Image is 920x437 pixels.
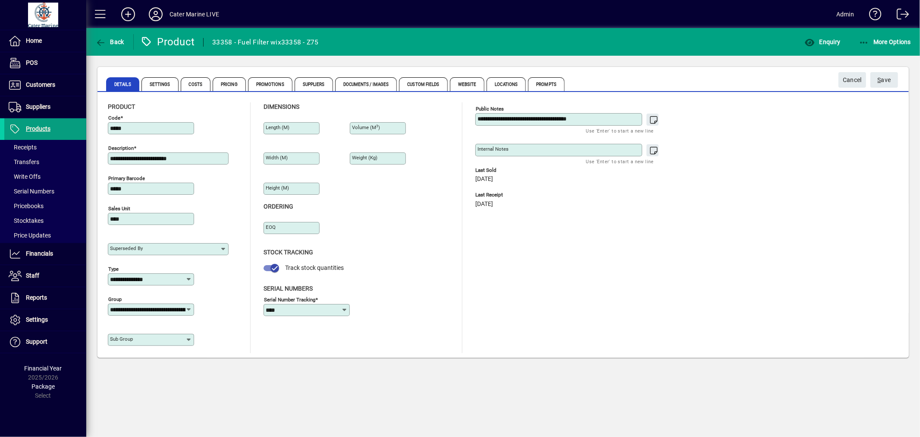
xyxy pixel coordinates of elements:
mat-label: Group [108,296,122,302]
button: Save [870,72,898,88]
mat-label: Weight (Kg) [352,155,377,161]
button: More Options [857,34,914,50]
span: Products [26,125,50,132]
span: Back [95,38,124,45]
span: Receipts [9,144,37,151]
span: Website [450,77,485,91]
span: Documents / Images [335,77,397,91]
a: Home [4,30,86,52]
a: Stocktakes [4,213,86,228]
mat-label: Description [108,145,134,151]
span: Suppliers [295,77,333,91]
span: S [878,76,881,83]
span: Support [26,338,47,345]
mat-label: EOQ [266,224,276,230]
a: Transfers [4,155,86,169]
a: POS [4,52,86,74]
mat-label: Sub group [110,336,133,342]
a: Customers [4,74,86,96]
span: Track stock quantities [285,264,344,271]
mat-label: Volume (m ) [352,124,380,130]
a: Receipts [4,140,86,155]
mat-hint: Use 'Enter' to start a new line [586,156,654,166]
span: Stock Tracking [264,249,313,256]
a: Reports [4,287,86,309]
span: Staff [26,272,39,279]
a: Logout [890,2,909,30]
mat-label: Type [108,266,119,272]
a: Staff [4,265,86,287]
div: Product [140,35,195,49]
span: Cancel [843,73,862,87]
mat-hint: Use 'Enter' to start a new line [586,126,654,136]
mat-label: Height (m) [266,185,289,191]
mat-label: Width (m) [266,155,288,161]
span: Serial Numbers [9,188,54,195]
span: Reports [26,294,47,301]
span: Stocktakes [9,217,44,224]
span: Pricebooks [9,203,44,209]
span: Write Offs [9,173,41,180]
mat-label: Internal Notes [477,146,509,152]
span: Serial Numbers [264,285,313,292]
span: Settings [141,77,179,91]
span: [DATE] [475,176,493,183]
div: 33358 - Fuel Filter wix33358 - Z75 [212,35,319,49]
a: Knowledge Base [863,2,882,30]
sup: 3 [376,124,378,128]
a: Serial Numbers [4,184,86,199]
span: Financials [26,250,53,257]
span: Costs [181,77,211,91]
span: More Options [859,38,911,45]
button: Profile [142,6,170,22]
span: Dimensions [264,103,299,110]
a: Pricebooks [4,199,86,213]
a: Financials [4,243,86,265]
mat-label: Serial Number tracking [264,296,315,302]
span: Suppliers [26,103,50,110]
span: POS [26,59,38,66]
span: Ordering [264,203,293,210]
button: Add [114,6,142,22]
span: Last Receipt [475,192,605,198]
mat-label: Public Notes [476,106,504,112]
div: Cater Marine LIVE [170,7,219,21]
a: Support [4,331,86,353]
a: Price Updates [4,228,86,243]
mat-label: Length (m) [266,124,289,130]
mat-label: Code [108,115,120,121]
span: ave [878,73,891,87]
span: Financial Year [25,365,62,372]
span: Enquiry [804,38,840,45]
span: Pricing [213,77,246,91]
span: Details [106,77,139,91]
span: Last Sold [475,168,605,173]
span: Customers [26,81,55,88]
button: Cancel [838,72,866,88]
mat-label: Sales unit [108,206,130,212]
a: Write Offs [4,169,86,184]
span: Home [26,37,42,44]
span: Promotions [248,77,292,91]
button: Back [93,34,126,50]
span: Prompts [528,77,565,91]
mat-label: Superseded by [110,245,143,251]
button: Enquiry [802,34,842,50]
span: Product [108,103,135,110]
span: Custom Fields [399,77,447,91]
app-page-header-button: Back [86,34,134,50]
mat-label: Primary barcode [108,175,145,181]
div: Admin [836,7,854,21]
a: Settings [4,309,86,331]
span: [DATE] [475,201,493,208]
span: Transfers [9,158,39,165]
span: Settings [26,316,48,323]
span: Package [31,383,55,390]
a: Suppliers [4,96,86,118]
span: Price Updates [9,232,51,239]
span: Locations [487,77,526,91]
